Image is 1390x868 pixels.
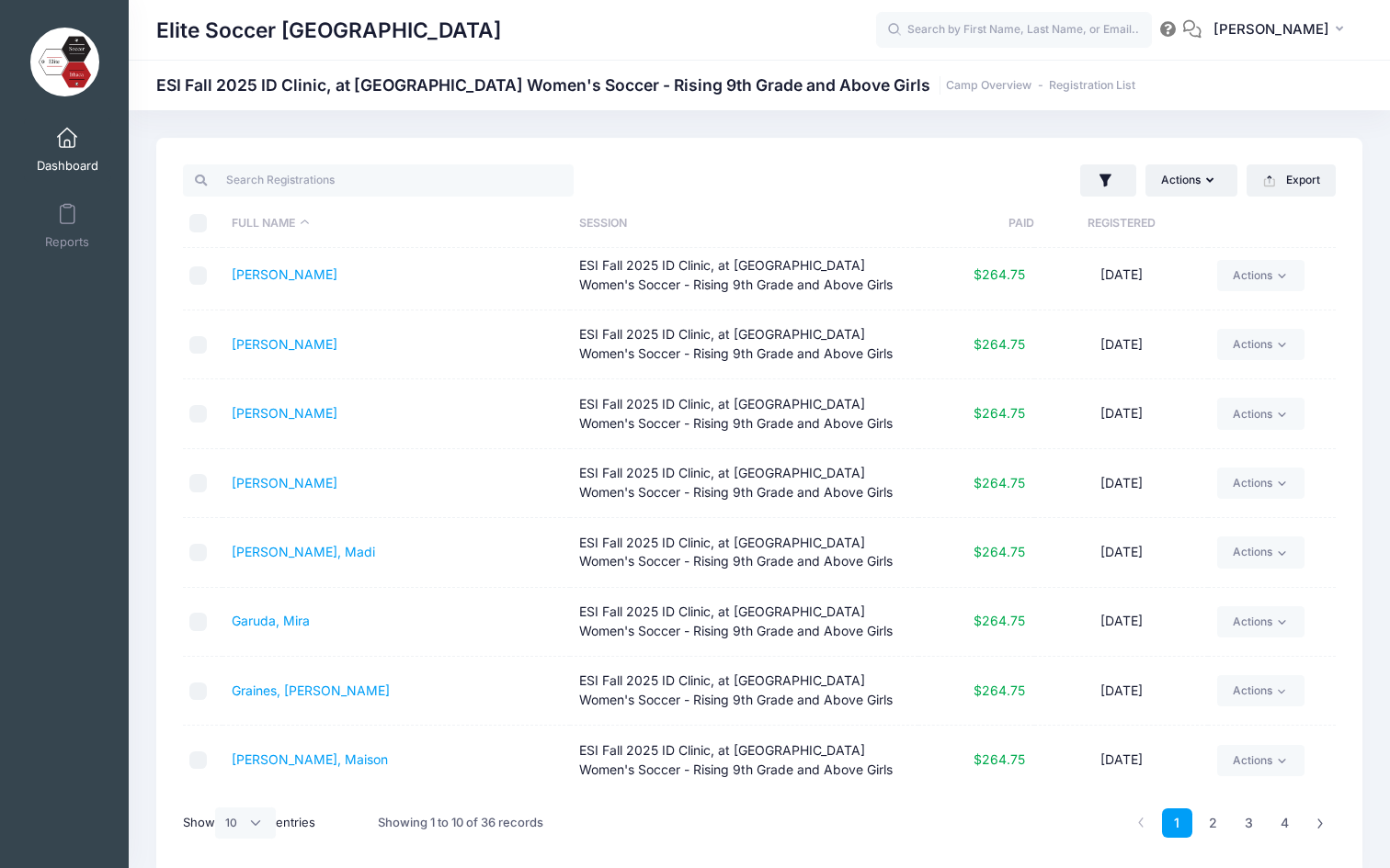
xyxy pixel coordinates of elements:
button: Export [1247,164,1336,196]
h1: ESI Fall 2025 ID Clinic, at [GEOGRAPHIC_DATA] Women's Soccer - Rising 9th Grade and Above Girls [156,75,1135,95]
a: [PERSON_NAME] [232,475,337,490]
td: ESI Fall 2025 ID Clinic, at [GEOGRAPHIC_DATA] Women's Soccer - Rising 9th Grade and Above Girls [570,310,917,379]
img: Elite Soccer Ithaca [30,28,99,96]
a: Actions [1217,606,1305,637]
span: $264.75 [974,613,1025,628]
a: [PERSON_NAME] [232,405,337,421]
a: Actions [1217,468,1305,499]
td: ESI Fall 2025 ID Clinic, at [GEOGRAPHIC_DATA] Women's Soccer - Rising 9th Grade and Above Girls [570,518,917,587]
a: 4 [1270,808,1300,839]
a: [PERSON_NAME] [232,336,337,352]
a: 3 [1234,808,1264,839]
th: Registered: activate to sort column ascending [1034,199,1208,248]
td: ESI Fall 2025 ID Clinic, at [GEOGRAPHIC_DATA] Women's Soccer - Rising 9th Grade and Above Girls [570,242,917,310]
td: ESI Fall 2025 ID Clinic, at [GEOGRAPHIC_DATA] Women's Soccer - Rising 9th Grade and Above Girls [570,726,917,794]
a: Camp Overview [946,79,1031,93]
th: Session: activate to sort column ascending [570,199,917,248]
a: [PERSON_NAME], Maison [232,751,388,767]
a: Actions [1217,260,1305,291]
td: [DATE] [1034,726,1208,794]
input: Search by First Name, Last Name, or Email... [876,12,1152,49]
a: [PERSON_NAME] [232,266,337,282]
span: Reports [45,234,89,250]
h1: Elite Soccer [GEOGRAPHIC_DATA] [156,9,501,51]
a: Garuda, Mira [232,613,310,628]
span: $264.75 [974,682,1025,698]
span: $264.75 [974,266,1025,282]
select: Showentries [215,807,276,839]
a: Dashboard [24,118,111,182]
th: Full Name: activate to sort column descending [222,199,570,248]
input: Search Registrations [183,164,574,196]
td: ESI Fall 2025 ID Clinic, at [GEOGRAPHIC_DATA] Women's Soccer - Rising 9th Grade and Above Girls [570,379,917,448]
td: [DATE] [1034,657,1208,726]
span: $264.75 [974,336,1025,352]
span: Dashboard [37,158,98,174]
a: Reports [24,194,111,258]
a: Actions [1217,329,1305,360]
span: $264.75 [974,751,1025,767]
a: 1 [1162,808,1192,839]
a: Actions [1217,536,1305,568]
a: Actions [1217,398,1305,429]
span: $264.75 [974,544,1025,559]
button: Actions [1145,164,1237,196]
th: Paid: activate to sort column ascending [918,199,1034,248]
span: [PERSON_NAME] [1213,19,1329,39]
a: [PERSON_NAME], Madi [232,544,375,559]
td: ESI Fall 2025 ID Clinic, at [GEOGRAPHIC_DATA] Women's Soccer - Rising 9th Grade and Above Girls [570,449,917,518]
td: [DATE] [1034,449,1208,518]
span: $264.75 [974,405,1025,421]
a: Graines, [PERSON_NAME] [232,682,390,698]
td: [DATE] [1034,588,1208,657]
td: ESI Fall 2025 ID Clinic, at [GEOGRAPHIC_DATA] Women's Soccer - Rising 9th Grade and Above Girls [570,588,917,657]
a: Actions [1217,675,1305,706]
td: ESI Fall 2025 ID Clinic, at [GEOGRAPHIC_DATA] Women's Soccer - Rising 9th Grade and Above Girls [570,657,917,726]
td: [DATE] [1034,242,1208,310]
td: [DATE] [1034,379,1208,448]
a: 2 [1198,808,1228,839]
div: Showing 1 to 10 of 36 records [378,802,543,844]
td: [DATE] [1034,518,1208,587]
label: Show entries [183,807,315,839]
a: Actions [1217,745,1305,776]
button: [PERSON_NAME] [1202,9,1362,51]
span: $264.75 [974,475,1025,490]
td: [DATE] [1034,310,1208,379]
a: Registration List [1049,79,1135,93]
